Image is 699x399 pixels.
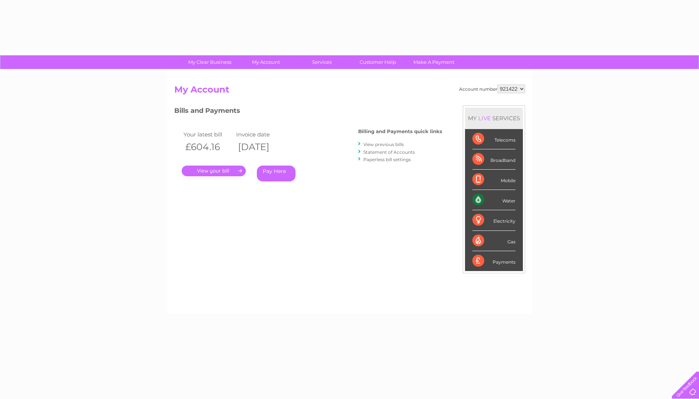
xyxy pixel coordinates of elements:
[363,149,415,155] a: Statement of Accounts
[459,84,525,93] div: Account number
[472,149,515,170] div: Broadband
[465,108,523,129] div: MY SERVICES
[179,55,240,69] a: My Clear Business
[472,129,515,149] div: Telecoms
[403,55,464,69] a: Make A Payment
[347,55,408,69] a: Customer Help
[472,251,515,271] div: Payments
[234,139,287,155] th: [DATE]
[472,190,515,210] div: Water
[472,170,515,190] div: Mobile
[291,55,352,69] a: Services
[257,166,296,181] a: Pay Here
[174,84,525,98] h2: My Account
[472,210,515,230] div: Electricity
[477,115,492,122] div: LIVE
[235,55,296,69] a: My Account
[182,129,235,139] td: Your latest bill
[234,129,287,139] td: Invoice date
[472,231,515,251] div: Gas
[363,142,404,147] a: View previous bills
[182,166,246,176] a: .
[363,157,411,162] a: Paperless bill settings
[182,139,235,155] th: £604.16
[358,129,442,134] h4: Billing and Payments quick links
[174,105,442,118] h3: Bills and Payments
